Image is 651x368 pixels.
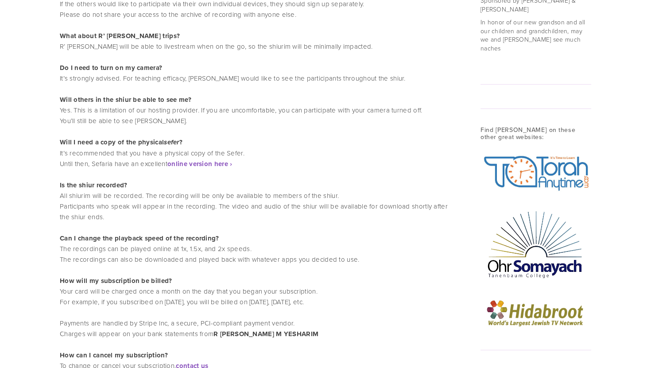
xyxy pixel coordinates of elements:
strong: Will I need a copy of the physical ? [60,137,182,147]
p: In honor of our new grandson and all our children and grandchildren, may we and [PERSON_NAME] see... [480,18,591,52]
em: sefer [164,139,179,147]
img: OhrSomayach Logo [480,205,591,282]
strong: online version here › [167,159,232,169]
img: TorahAnytimeAlpha.jpg [480,151,591,194]
strong: How will my subscription be billed? [60,276,172,286]
h3: Find [PERSON_NAME] on these other great websites: [480,126,591,141]
p: Yes. This is a limitation of our hosting provider. If you are uncomfortable, you can participate ... [60,94,458,126]
strong: Is the shiur recorded? [60,180,128,190]
strong: R [PERSON_NAME] M YESHARIM [213,329,318,339]
strong: Will others in the shiur be able to see me? [60,95,191,105]
strong: Do I need to turn on my camera? [60,63,162,73]
img: logo_en.png [480,293,591,333]
p: All shiurim will be recorded. The recording will be only be available to members of the shiur. Pa... [60,180,458,339]
strong: How can I cancel my subscription? [60,350,168,360]
a: online version here › [167,159,232,168]
p: It’s strongly advised. For teaching efficacy, [PERSON_NAME] would like to see the participants th... [60,62,458,84]
strong: What about R’ [PERSON_NAME] trips? [60,31,180,41]
p: It’s recommended that you have a physical copy of the Sefer. Until then, Sefaria have an excellent [60,137,458,169]
strong: Can I change the playback speed of the recording? [60,233,219,243]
